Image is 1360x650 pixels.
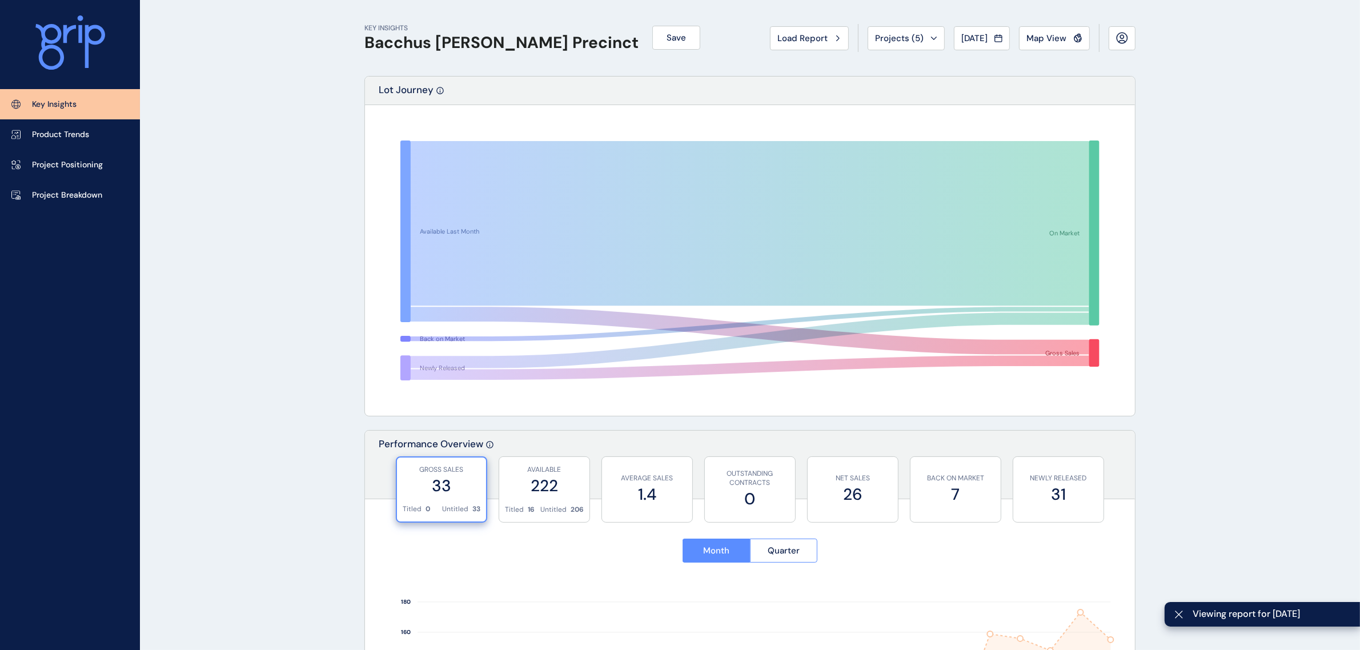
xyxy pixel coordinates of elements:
p: NET SALES [813,474,892,483]
p: AVAILABLE [505,465,584,475]
p: Performance Overview [379,438,483,499]
p: 0 [426,504,430,514]
label: 7 [916,483,995,505]
p: 206 [571,505,584,515]
p: OUTSTANDING CONTRACTS [711,469,789,488]
p: Titled [505,505,524,515]
p: 33 [472,504,480,514]
p: NEWLY RELEASED [1019,474,1098,483]
p: AVERAGE SALES [608,474,687,483]
label: 26 [813,483,892,505]
button: Map View [1019,26,1090,50]
p: Key Insights [32,99,77,110]
label: 33 [403,475,480,497]
p: GROSS SALES [403,465,480,475]
label: 31 [1019,483,1098,505]
button: Load Report [770,26,849,50]
span: Map View [1026,33,1066,44]
button: [DATE] [954,26,1010,50]
p: Titled [403,504,422,514]
label: 1.4 [608,483,687,505]
span: Load Report [777,33,828,44]
span: Viewing report for [DATE] [1193,608,1351,620]
p: Lot Journey [379,83,434,105]
p: 16 [528,505,535,515]
p: BACK ON MARKET [916,474,995,483]
button: Projects (5) [868,26,945,50]
p: Project Breakdown [32,190,102,201]
label: 0 [711,488,789,510]
button: Save [652,26,700,50]
h1: Bacchus [PERSON_NAME] Precinct [364,33,639,53]
span: Projects ( 5 ) [875,33,924,44]
p: Untitled [540,505,567,515]
p: Untitled [442,504,468,514]
p: Product Trends [32,129,89,141]
span: Save [667,32,686,43]
p: Project Positioning [32,159,103,171]
span: [DATE] [961,33,988,44]
p: KEY INSIGHTS [364,23,639,33]
label: 222 [505,475,584,497]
